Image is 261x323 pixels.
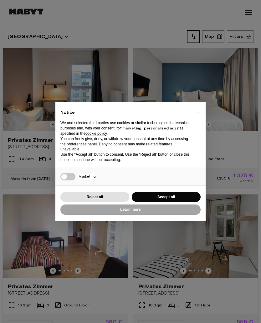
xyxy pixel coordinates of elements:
[60,109,191,116] h2: Notice
[197,108,199,116] span: ×
[121,126,179,130] strong: “marketing (personalized ads)”
[85,131,107,136] a: cookie policy
[60,152,191,163] p: Use the “Accept all” button to consent. Use the “Reject all” button or close this notice to conti...
[132,192,201,202] button: Accept all
[192,107,202,117] button: Close this notice
[60,136,191,152] p: You can freely give, deny, or withdraw your consent at any time by accessing the preferences pane...
[60,120,191,136] p: We and selected third parties use cookies or similar technologies for technical purposes and, wit...
[79,174,96,179] span: Marketing
[60,192,129,202] button: Reject all
[60,204,201,215] button: Learn more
